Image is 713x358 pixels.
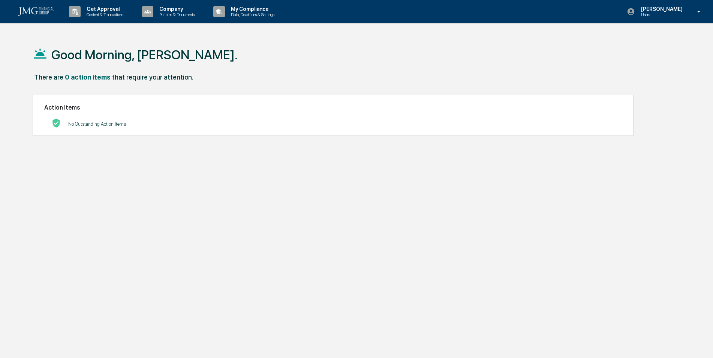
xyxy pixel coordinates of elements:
[81,12,127,17] p: Content & Transactions
[112,73,193,81] div: that require your attention.
[65,73,111,81] div: 0 action items
[68,121,126,127] p: No Outstanding Action Items
[18,7,54,16] img: logo
[635,12,686,17] p: Users
[225,12,278,17] p: Data, Deadlines & Settings
[51,47,238,62] h1: Good Morning, [PERSON_NAME].
[635,6,686,12] p: [PERSON_NAME]
[153,12,198,17] p: Policies & Documents
[34,73,63,81] div: There are
[44,104,622,111] h2: Action Items
[225,6,278,12] p: My Compliance
[153,6,198,12] p: Company
[52,119,61,128] img: No Actions logo
[81,6,127,12] p: Get Approval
